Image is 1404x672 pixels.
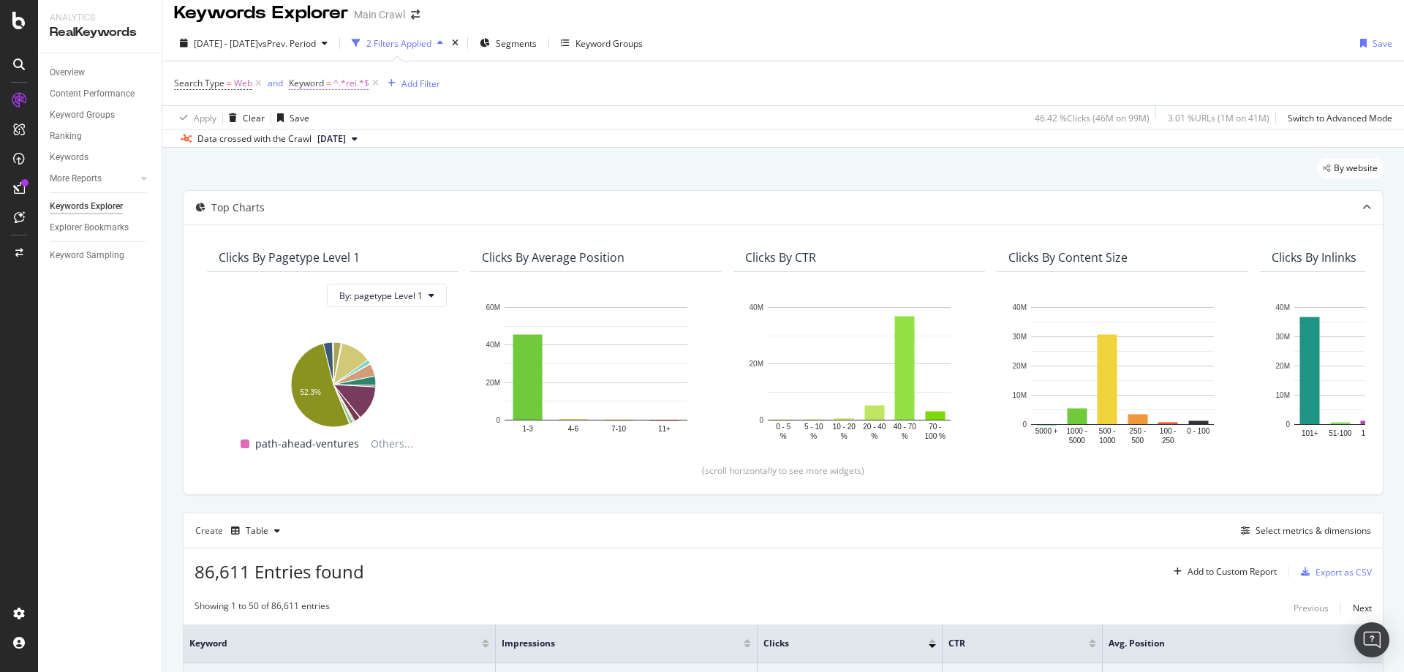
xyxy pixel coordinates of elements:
svg: A chart. [219,335,447,429]
a: More Reports [50,171,137,186]
button: Next [1353,600,1372,617]
text: 5000 + [1035,427,1058,435]
div: Save [1373,37,1392,50]
span: Clicks [763,637,907,650]
div: Keyword Sampling [50,248,124,263]
div: Previous [1294,602,1329,614]
text: 40M [750,303,763,312]
text: 0 [1286,420,1290,429]
div: Open Intercom Messenger [1354,622,1389,657]
button: Previous [1294,600,1329,617]
text: % [902,432,908,440]
span: Others... [365,435,419,453]
a: Keywords Explorer [50,199,151,214]
text: 0 [1022,420,1027,429]
text: 101+ [1302,429,1318,437]
text: 70 - [929,423,941,431]
div: Data crossed with the Crawl [197,132,312,146]
text: 500 [1131,437,1144,445]
button: and [268,76,283,90]
svg: A chart. [1008,300,1237,447]
span: Segments [496,37,537,50]
button: Clear [223,106,265,129]
a: Keywords [50,150,151,165]
button: Save [271,106,309,129]
div: More Reports [50,171,102,186]
text: 16-50 [1361,429,1380,437]
div: Clicks By pagetype Level 1 [219,250,360,265]
a: Keyword Groups [50,107,151,123]
button: Export as CSV [1295,560,1372,584]
text: 10 - 20 [833,423,856,431]
text: 1000 - [1067,427,1087,435]
text: 40M [1276,303,1290,312]
div: and [268,77,283,89]
text: % [841,432,848,440]
text: 40M [486,341,500,350]
button: [DATE] - [DATE]vsPrev. Period [174,31,333,55]
text: 100 % [925,432,946,440]
div: Top Charts [211,200,265,215]
text: 250 - [1129,427,1146,435]
button: By: pagetype Level 1 [327,284,447,307]
a: Content Performance [50,86,151,102]
button: Segments [474,31,543,55]
text: 10M [1013,391,1027,399]
div: Analytics [50,12,150,24]
span: = [326,77,331,89]
text: 11+ [658,425,671,433]
div: Clicks By CTR [745,250,816,265]
div: Table [246,526,268,535]
span: [DATE] - [DATE] [194,37,258,50]
text: 40M [1013,303,1027,312]
text: 5 - 10 [804,423,823,431]
button: Keyword Groups [555,31,649,55]
div: A chart. [482,300,710,442]
div: Showing 1 to 50 of 86,611 entries [195,600,330,617]
span: By: pagetype Level 1 [339,290,423,302]
span: 86,611 Entries found [195,559,364,584]
text: % [810,432,817,440]
a: Explorer Bookmarks [50,220,151,235]
div: Main Crawl [354,7,405,22]
text: 10M [1276,391,1290,399]
a: Overview [50,65,151,80]
div: Clicks By Inlinks [1272,250,1356,265]
div: Export as CSV [1316,566,1372,578]
text: 20M [750,360,763,368]
text: 60M [486,303,500,312]
text: 20M [1013,362,1027,370]
text: 20M [1276,362,1290,370]
div: Overview [50,65,85,80]
text: 51-100 [1329,429,1352,437]
div: 2 Filters Applied [366,37,431,50]
div: Ranking [50,129,82,144]
text: 0 [496,416,500,424]
span: 2025 Jul. 31st [317,132,346,146]
button: Add to Custom Report [1168,560,1277,584]
div: Keyword Groups [575,37,643,50]
text: 1-3 [522,425,533,433]
span: By website [1334,164,1378,173]
a: Ranking [50,129,151,144]
text: 500 - [1099,427,1116,435]
span: Search Type [174,77,224,89]
div: Add to Custom Report [1188,567,1277,576]
div: Keyword Groups [50,107,115,123]
div: Switch to Advanced Mode [1288,112,1392,124]
div: Content Performance [50,86,135,102]
div: Clicks By Content Size [1008,250,1128,265]
div: times [449,36,461,50]
text: 100 - [1160,427,1177,435]
div: legacy label [1317,158,1384,178]
button: [DATE] [312,130,363,148]
text: 1000 [1099,437,1116,445]
div: A chart. [745,300,973,442]
div: RealKeywords [50,24,150,41]
div: Explorer Bookmarks [50,220,129,235]
text: 0 - 100 [1187,427,1210,435]
span: CTR [948,637,1067,650]
div: Keywords Explorer [50,199,123,214]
